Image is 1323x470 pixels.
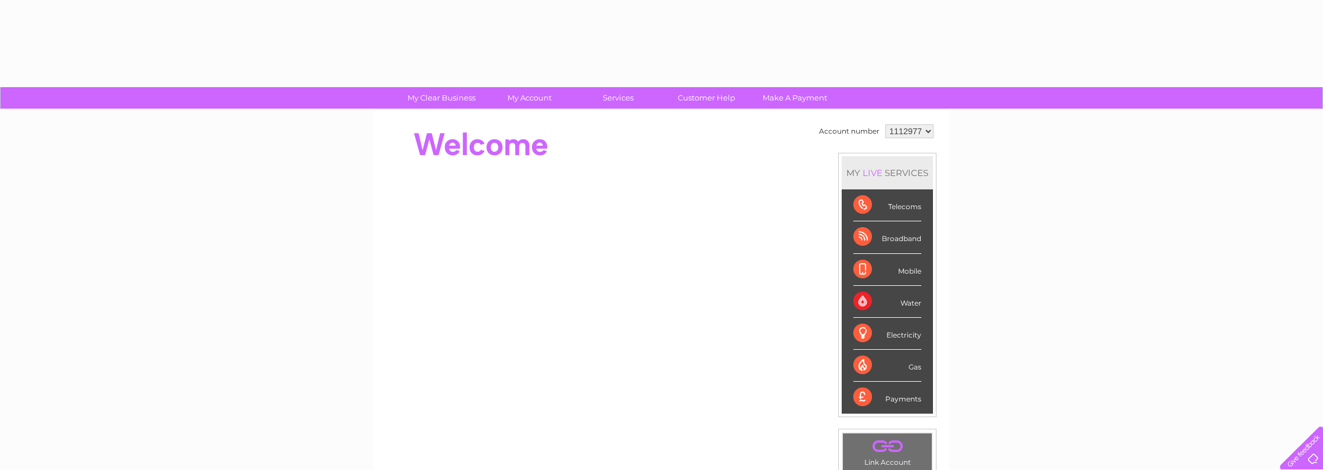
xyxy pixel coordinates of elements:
[853,382,921,413] div: Payments
[816,121,882,141] td: Account number
[853,350,921,382] div: Gas
[853,318,921,350] div: Electricity
[842,433,932,469] td: Link Account
[842,156,933,189] div: MY SERVICES
[853,254,921,286] div: Mobile
[394,87,489,109] a: My Clear Business
[747,87,843,109] a: Make A Payment
[853,189,921,221] div: Telecoms
[570,87,666,109] a: Services
[482,87,578,109] a: My Account
[846,436,929,457] a: .
[659,87,755,109] a: Customer Help
[860,167,885,178] div: LIVE
[853,221,921,253] div: Broadband
[853,286,921,318] div: Water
